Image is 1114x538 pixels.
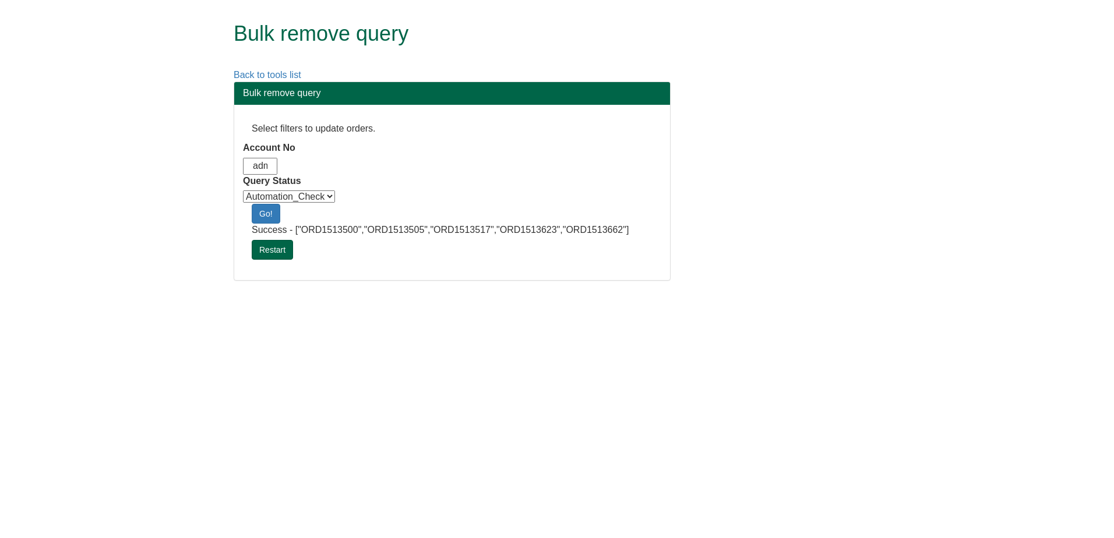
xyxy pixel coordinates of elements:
h1: Bulk remove query [234,22,854,45]
a: Back to tools list [234,70,301,80]
a: Go! [252,204,280,224]
label: Account No [243,141,295,155]
p: Select filters to update orders. [252,122,653,136]
h3: Bulk remove query [243,88,661,98]
span: Success - ["ORD1513500","ORD1513505","ORD1513517","ORD1513623","ORD1513662"] [252,225,629,235]
label: Query Status [243,175,301,188]
a: Restart [252,240,293,260]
